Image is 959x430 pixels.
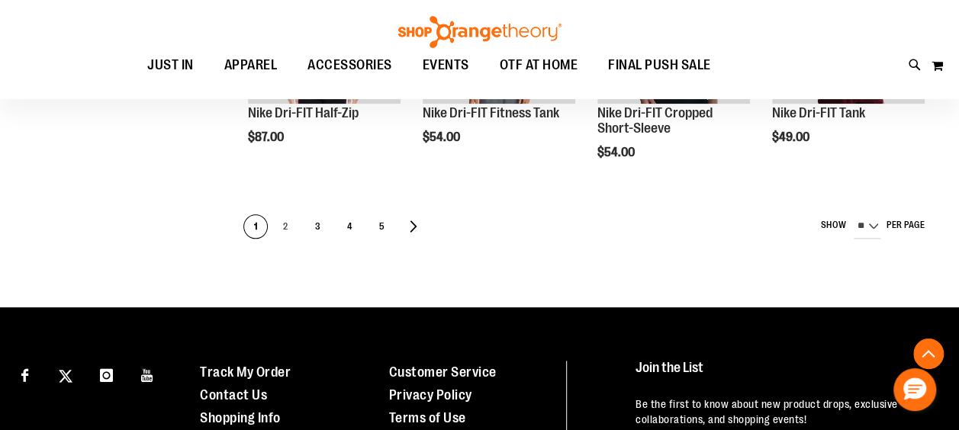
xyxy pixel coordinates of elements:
span: $87.00 [248,130,286,144]
a: FINAL PUSH SALE [593,48,726,83]
span: OTF AT HOME [500,48,578,82]
span: 3 [306,215,329,239]
span: $54.00 [423,130,462,144]
a: JUST IN [132,48,209,82]
span: FINAL PUSH SALE [608,48,711,82]
a: 2 [273,214,298,239]
span: 4 [338,215,361,239]
span: 2 [274,215,297,239]
a: Terms of Use [388,410,465,425]
a: Privacy Policy [388,387,471,403]
span: $49.00 [772,130,812,144]
img: Twitter [59,369,72,383]
select: Show per page [854,214,880,239]
a: Track My Order [200,364,291,380]
span: EVENTS [423,48,469,82]
button: Back To Top [913,339,944,369]
a: Nike Dri-FIT Half-Zip [248,105,359,120]
a: Visit our Facebook page [11,361,38,387]
span: per page [887,220,925,230]
a: Nike Dri-FIT Fitness Tank [423,105,559,120]
h4: Join the List [636,361,932,389]
span: APPAREL [224,48,278,82]
a: Nike Dri-FIT Cropped Short-Sleeve [597,105,713,136]
a: ACCESSORIES [292,48,407,83]
span: 1 [244,215,267,239]
span: $54.00 [597,146,637,159]
a: EVENTS [407,48,484,83]
a: Nike Dri-FIT Tank [772,105,865,120]
a: Visit our Youtube page [134,361,161,387]
a: 4 [337,214,362,239]
a: 5 [369,214,394,239]
a: Customer Service [388,364,496,380]
a: Visit our Instagram page [93,361,120,387]
span: JUST IN [147,48,194,82]
a: Shopping Info [200,410,281,425]
span: ACCESSORIES [307,48,392,82]
button: Hello, have a question? Let’s chat. [893,368,936,411]
a: Visit our X page [53,361,79,387]
img: Shop Orangetheory [396,16,564,48]
a: APPAREL [209,48,293,83]
p: Be the first to know about new product drops, exclusive collaborations, and shopping events! [636,396,932,427]
a: OTF AT HOME [484,48,594,83]
a: 3 [305,214,330,239]
span: Show [820,220,846,230]
span: 5 [370,215,393,239]
a: Contact Us [200,387,267,403]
